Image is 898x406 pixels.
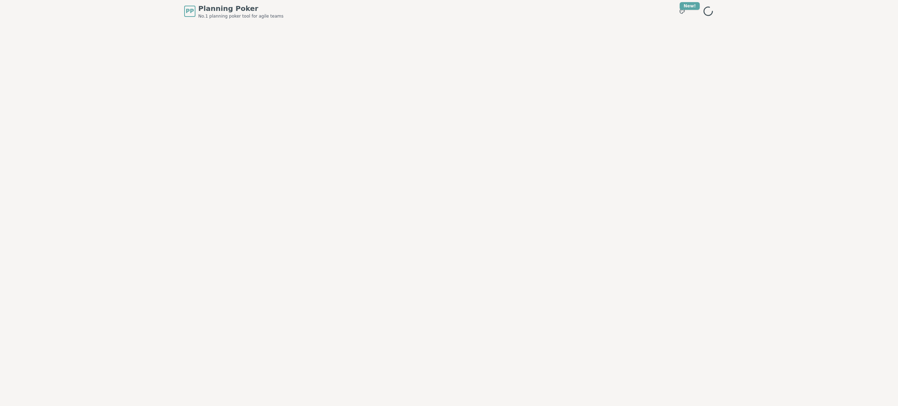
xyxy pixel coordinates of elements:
span: No.1 planning poker tool for agile teams [198,13,283,19]
button: New! [676,5,688,18]
a: PPPlanning PokerNo.1 planning poker tool for agile teams [184,4,283,19]
div: New! [680,2,700,10]
span: Planning Poker [198,4,283,13]
span: PP [186,7,194,15]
